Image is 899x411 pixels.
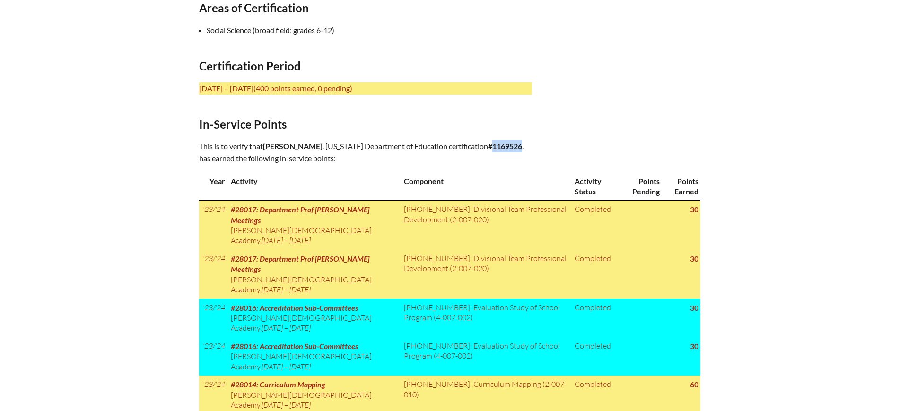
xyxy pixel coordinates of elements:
span: [PERSON_NAME][DEMOGRAPHIC_DATA] Academy [231,390,372,410]
th: Activity [227,172,401,200]
li: Social Science (broad field; grades 6-12) [207,24,540,36]
p: [DATE] – [DATE] [199,82,532,95]
td: '23/'24 [199,337,227,376]
th: Year [199,172,227,200]
td: '23/'24 [199,299,227,337]
span: #28014: Curriculum Mapping [231,380,325,389]
span: #28017: Department Prof [PERSON_NAME] Meetings [231,205,369,224]
td: Completed [571,201,620,250]
th: Points Pending [620,172,662,200]
th: Points Earned [662,172,700,200]
span: #28017: Department Prof [PERSON_NAME] Meetings [231,254,369,273]
td: [PHONE_NUMBER]: Divisional Team Professional Development (2-007-020) [400,201,571,250]
td: , [227,337,401,376]
td: , [227,299,401,337]
td: '23/'24 [199,201,227,250]
b: #1169526 [488,141,522,150]
h2: In-Service Points [199,117,532,131]
h2: Certification Period [199,59,532,73]
span: [PERSON_NAME] [263,141,323,150]
td: '23/'24 [199,250,227,299]
td: Completed [571,337,620,376]
span: [PERSON_NAME][DEMOGRAPHIC_DATA] Academy [231,226,372,245]
strong: 30 [690,303,698,312]
td: [PHONE_NUMBER]: Evaluation Study of School Program (4-007-002) [400,299,571,337]
th: Activity Status [571,172,620,200]
p: This is to verify that , [US_STATE] Department of Education certification , has earned the follow... [199,140,532,165]
h2: Areas of Certification [199,1,532,15]
td: [PHONE_NUMBER]: Evaluation Study of School Program (4-007-002) [400,337,571,376]
span: [DATE] – [DATE] [262,285,311,294]
strong: 30 [690,254,698,263]
td: [PHONE_NUMBER]: Divisional Team Professional Development (2-007-020) [400,250,571,299]
span: [DATE] – [DATE] [262,236,311,245]
span: [PERSON_NAME][DEMOGRAPHIC_DATA] Academy [231,313,372,332]
td: Completed [571,299,620,337]
strong: 60 [690,380,698,389]
span: [DATE] – [DATE] [262,400,311,410]
strong: 30 [690,205,698,214]
th: Component [400,172,571,200]
td: , [227,250,401,299]
td: , [227,201,401,250]
strong: 30 [690,341,698,350]
span: [DATE] – [DATE] [262,362,311,371]
span: #28016: Accreditation Sub-Committees [231,303,358,312]
td: Completed [571,250,620,299]
span: #28016: Accreditation Sub-Committees [231,341,358,350]
span: (400 points earned, 0 pending) [253,84,352,93]
span: [PERSON_NAME][DEMOGRAPHIC_DATA] Academy [231,351,372,371]
span: [DATE] – [DATE] [262,323,311,332]
span: [PERSON_NAME][DEMOGRAPHIC_DATA] Academy [231,275,372,294]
